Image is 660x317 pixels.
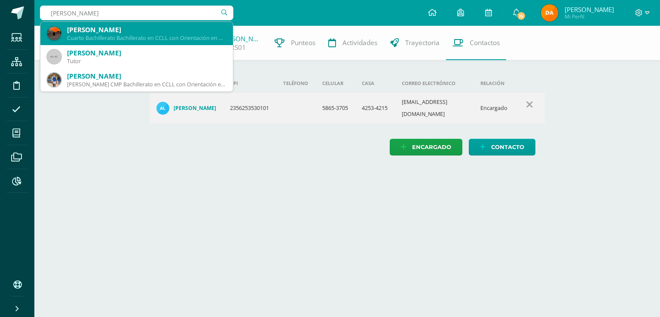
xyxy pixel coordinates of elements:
span: Mi Perfil [565,13,614,20]
span: Contactos [470,38,500,47]
th: Casa [355,74,395,93]
span: [PERSON_NAME] [565,5,614,14]
a: Contactos [446,26,506,60]
span: Encargado [412,139,451,155]
td: Encargado [474,93,515,124]
div: Cuarto Bachillerato Bachillerato en CCLL con Orientación en Diseño Gráfico 2016000189 [67,34,226,42]
h4: [PERSON_NAME] [174,105,216,112]
span: Actividades [342,38,377,47]
div: [PERSON_NAME] [67,72,226,81]
a: Punteos [268,26,322,60]
span: Contacto [491,139,524,155]
a: [PERSON_NAME] [156,102,217,115]
th: Correo electrónico [395,74,474,93]
div: [PERSON_NAME] [67,25,226,34]
th: Relación [474,74,515,93]
td: [EMAIL_ADDRESS][DOMAIN_NAME] [395,93,474,124]
img: 45x45 [47,50,61,64]
td: 5865-3705 [315,93,355,124]
th: Celular [315,74,355,93]
input: Busca un usuario... [40,6,233,20]
img: 82a5943632aca8211823fb2e9800a6c1.png [541,4,558,21]
td: 2356253530101 [223,93,276,124]
img: bf19384c82300da05df9b0c49a1921b3.png [156,102,169,115]
th: Teléfono [276,74,315,93]
td: 4253-4215 [355,93,395,124]
img: 7e643c641857ff4ca4160aa89c3e4623.png [47,27,61,40]
div: [PERSON_NAME] [67,49,226,58]
img: 2e9950fe0cc311d223b1bf7ea665d33a.png [47,73,61,87]
th: DPI [223,74,276,93]
span: 15 [516,11,526,21]
a: Encargado [390,139,462,155]
a: [PERSON_NAME] [219,34,262,43]
div: Tutor [67,58,226,65]
span: Trayectoria [405,38,440,47]
div: [PERSON_NAME] CMP Bachillerato en CCLL con Orientación en Computación 21AS02 [67,81,226,88]
span: Punteos [291,38,315,47]
a: Trayectoria [384,26,446,60]
a: Actividades [322,26,384,60]
a: Contacto [469,139,535,155]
